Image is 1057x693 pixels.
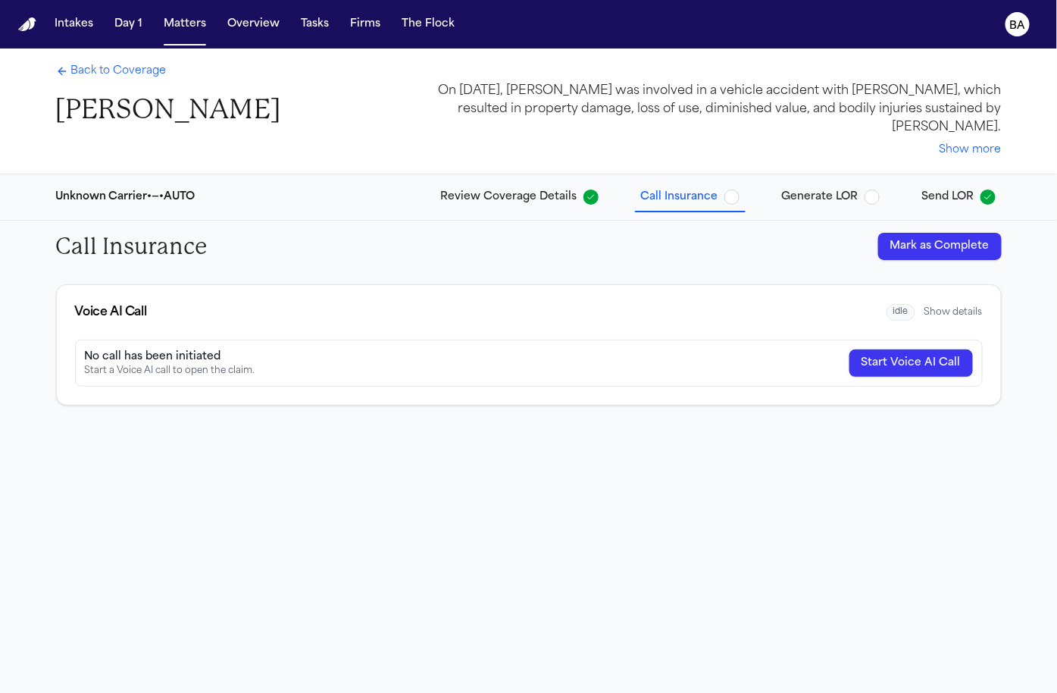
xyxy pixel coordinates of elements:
[420,82,1002,136] div: On [DATE], [PERSON_NAME] was involved in a vehicle accident with [PERSON_NAME], which resulted in...
[924,306,983,318] button: Show details
[344,11,386,38] button: Firms
[922,190,974,205] span: Send LOR
[108,11,149,38] button: Day 1
[56,233,208,260] h2: Call Insurance
[56,93,281,127] h1: [PERSON_NAME]
[635,183,746,211] button: Call Insurance
[641,190,718,205] span: Call Insurance
[776,183,886,211] button: Generate LOR
[887,304,915,321] span: idle
[221,11,286,38] button: Overview
[85,365,255,377] div: Start a Voice AI call to open the claim.
[48,11,99,38] button: Intakes
[396,11,461,38] button: The Flock
[71,64,167,79] span: Back to Coverage
[878,233,1002,260] button: Mark as Complete
[916,183,1002,211] button: Send LOR
[441,190,577,205] span: Review Coverage Details
[85,350,255,365] div: No call has been initiated
[18,17,36,32] a: Home
[435,183,605,211] button: Review Coverage Details
[849,350,973,377] button: Start Voice AI Call
[158,11,212,38] button: Matters
[18,17,36,32] img: Finch Logo
[295,11,335,38] button: Tasks
[56,190,195,205] div: Unknown Carrier • — • AUTO
[940,143,1002,158] button: Show more
[782,190,858,205] span: Generate LOR
[75,303,147,321] div: Voice AI Call
[56,64,167,79] a: Back to Coverage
